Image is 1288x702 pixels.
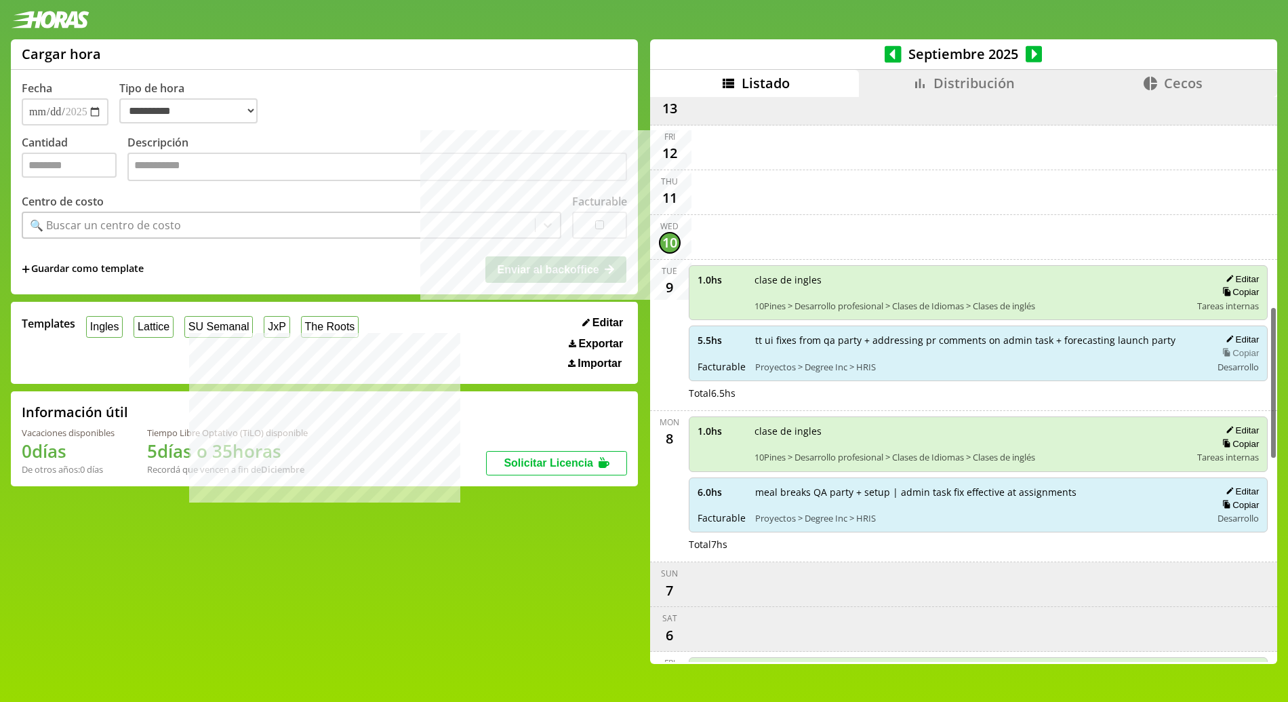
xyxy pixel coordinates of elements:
[698,334,746,347] span: 5.5 hs
[572,194,627,209] label: Facturable
[1222,334,1259,345] button: Editar
[264,316,289,337] button: JxP
[754,300,1188,312] span: 10Pines > Desarrollo profesional > Clases de Idiomas > Clases de inglés
[592,317,623,329] span: Editar
[22,194,104,209] label: Centro de costo
[22,463,115,475] div: De otros años: 0 días
[689,538,1268,551] div: Total 7 hs
[698,360,746,373] span: Facturable
[755,512,1203,524] span: Proyectos > Degree Inc > HRIS
[1217,361,1259,373] span: Desarrollo
[755,361,1203,373] span: Proyectos > Degree Inc > HRIS
[301,316,359,337] button: The Roots
[22,427,115,439] div: Vacaciones disponibles
[1197,300,1259,312] span: Tareas internas
[660,416,679,428] div: Mon
[1222,425,1259,436] button: Editar
[22,153,117,178] input: Cantidad
[659,98,681,119] div: 13
[22,81,52,96] label: Fecha
[1218,286,1259,298] button: Copiar
[660,220,679,232] div: Wed
[147,463,308,475] div: Recordá que vencen a fin de
[578,338,623,350] span: Exportar
[1222,486,1259,497] button: Editar
[11,11,89,28] img: logotipo
[565,337,627,351] button: Exportar
[578,357,622,370] span: Importar
[1218,438,1259,450] button: Copiar
[664,131,675,142] div: Fri
[1197,451,1259,463] span: Tareas internas
[754,425,1188,437] span: clase de ingles
[578,316,627,330] button: Editar
[86,316,123,337] button: Ingles
[127,153,627,181] textarea: Descripción
[661,568,678,579] div: Sun
[698,273,745,286] span: 1.0 hs
[147,427,308,439] div: Tiempo Libre Optativo (TiLO) disponible
[22,262,144,277] span: +Guardar como template
[755,486,1203,499] span: meal breaks QA party + setup | admin task fix effective at assignments
[22,262,30,277] span: +
[22,316,75,331] span: Templates
[659,428,681,450] div: 8
[1218,347,1259,359] button: Copiar
[22,439,115,463] h1: 0 días
[1222,273,1259,285] button: Editar
[22,135,127,184] label: Cantidad
[661,176,678,187] div: Thu
[261,463,304,475] b: Diciembre
[933,74,1015,92] span: Distribución
[1218,499,1259,511] button: Copiar
[650,97,1277,663] div: scrollable content
[134,316,174,337] button: Lattice
[486,451,627,475] button: Solicitar Licencia
[22,45,101,63] h1: Cargar hora
[662,612,677,624] div: Sat
[754,273,1188,286] span: clase de ingles
[698,425,745,437] span: 1.0 hs
[184,316,253,337] button: SU Semanal
[659,187,681,209] div: 11
[1164,74,1203,92] span: Cecos
[659,579,681,601] div: 7
[147,439,308,463] h1: 5 días o 35 horas
[659,142,681,164] div: 12
[1217,512,1259,524] span: Desarrollo
[742,74,790,92] span: Listado
[662,265,677,277] div: Tue
[127,135,627,184] label: Descripción
[664,657,675,669] div: Fri
[659,232,681,254] div: 10
[659,277,681,298] div: 9
[754,451,1188,463] span: 10Pines > Desarrollo profesional > Clases de Idiomas > Clases de inglés
[504,457,593,469] span: Solicitar Licencia
[22,403,128,421] h2: Información útil
[30,218,181,233] div: 🔍 Buscar un centro de costo
[755,334,1203,347] span: tt ui fixes from qa party + addressing pr comments on admin task + forecasting launch party
[902,45,1026,63] span: Septiembre 2025
[119,81,268,125] label: Tipo de hora
[698,486,746,499] span: 6.0 hs
[119,98,258,123] select: Tipo de hora
[698,511,746,524] span: Facturable
[659,624,681,646] div: 6
[689,387,1268,399] div: Total 6.5 hs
